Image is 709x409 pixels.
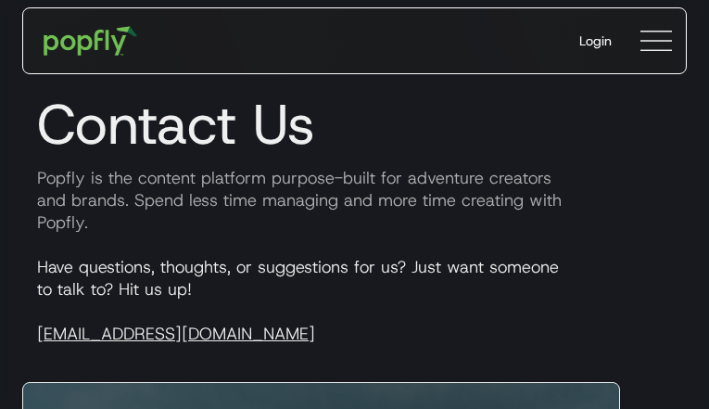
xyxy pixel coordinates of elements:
[22,256,687,345] p: Have questions, thoughts, or suggestions for us? Just want someone to talk to? Hit us up!
[37,323,315,345] a: [EMAIL_ADDRESS][DOMAIN_NAME]
[22,91,687,158] h1: Contact Us
[22,167,687,234] p: Popfly is the content platform purpose-built for adventure creators and brands. Spend less time m...
[564,17,627,65] a: Login
[579,32,612,50] div: Login
[31,13,150,69] a: home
